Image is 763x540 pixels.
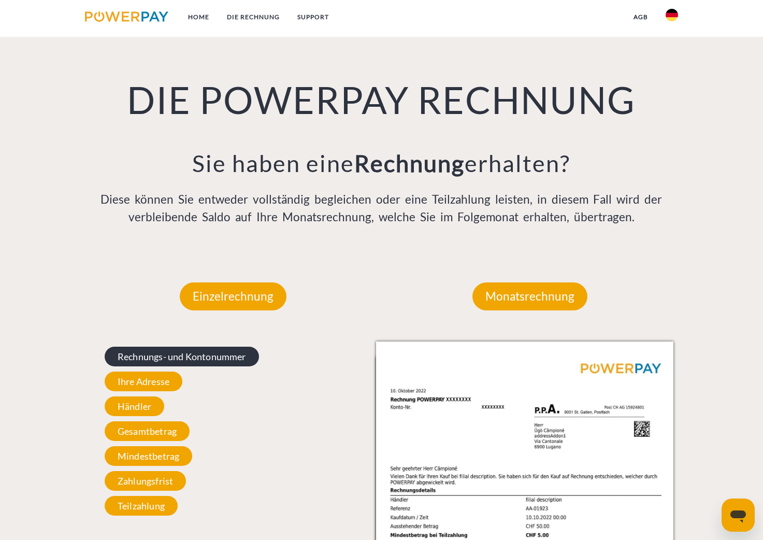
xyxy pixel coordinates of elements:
h3: Sie haben eine erhalten? [84,149,678,178]
span: Mindestbetrag [105,446,192,466]
p: Einzelrechnung [180,282,286,310]
p: Monatsrechnung [472,282,587,310]
span: Zahlungsfrist [105,471,186,491]
a: agb [625,8,657,26]
a: Home [179,8,218,26]
span: Gesamtbetrag [105,421,190,441]
img: logo-powerpay.svg [85,11,168,22]
iframe: Schaltfläche zum Öffnen des Messaging-Fensters [722,499,755,532]
span: Rechnungs- und Kontonummer [105,347,259,366]
h1: DIE POWERPAY RECHNUNG [84,76,678,123]
span: Teilzahlung [105,496,178,516]
img: de [666,9,678,21]
p: Diese können Sie entweder vollständig begleichen oder eine Teilzahlung leisten, in diesem Fall wi... [84,191,678,226]
span: Ihre Adresse [105,372,182,391]
span: Händler [105,396,164,416]
a: DIE RECHNUNG [218,8,289,26]
b: Rechnung [354,149,465,177]
a: SUPPORT [289,8,338,26]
